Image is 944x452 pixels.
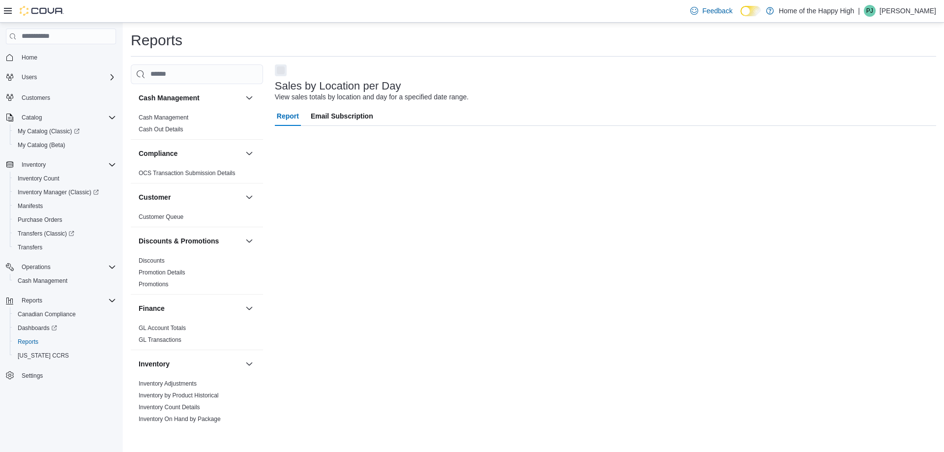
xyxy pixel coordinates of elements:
[2,90,120,104] button: Customers
[686,1,736,21] a: Feedback
[139,392,219,399] span: Inventory by Product Historical
[14,336,116,348] span: Reports
[139,303,165,313] h3: Finance
[18,71,116,83] span: Users
[139,149,241,158] button: Compliance
[880,5,936,17] p: [PERSON_NAME]
[139,404,200,411] a: Inventory Count Details
[22,94,50,102] span: Customers
[139,213,183,220] a: Customer Queue
[10,307,120,321] button: Canadian Compliance
[14,350,116,362] span: Washington CCRS
[10,241,120,254] button: Transfers
[10,227,120,241] a: Transfers (Classic)
[18,188,99,196] span: Inventory Manager (Classic)
[18,112,116,123] span: Catalog
[2,368,120,383] button: Settings
[14,350,73,362] a: [US_STATE] CCRS
[243,235,255,247] button: Discounts & Promotions
[866,5,873,17] span: PJ
[139,149,177,158] h3: Compliance
[275,64,287,76] button: Next
[139,325,186,331] a: GL Account Totals
[139,114,188,121] a: Cash Management
[139,125,183,133] span: Cash Out Details
[139,380,197,387] a: Inventory Adjustments
[139,403,200,411] span: Inventory Count Details
[22,54,37,61] span: Home
[14,241,116,253] span: Transfers
[14,322,116,334] span: Dashboards
[14,200,116,212] span: Manifests
[14,186,103,198] a: Inventory Manager (Classic)
[139,192,241,202] button: Customer
[2,70,120,84] button: Users
[18,159,116,171] span: Inventory
[139,280,169,288] span: Promotions
[22,297,42,304] span: Reports
[10,274,120,288] button: Cash Management
[2,294,120,307] button: Reports
[18,369,116,382] span: Settings
[18,52,41,63] a: Home
[10,321,120,335] a: Dashboards
[22,372,43,380] span: Settings
[275,92,469,102] div: View sales totals by location and day for a specified date range.
[139,303,241,313] button: Finance
[14,139,69,151] a: My Catalog (Beta)
[779,5,854,17] p: Home of the Happy High
[243,302,255,314] button: Finance
[18,216,62,224] span: Purchase Orders
[275,80,401,92] h3: Sales by Location per Day
[139,236,219,246] h3: Discounts & Promotions
[10,172,120,185] button: Inventory Count
[702,6,732,16] span: Feedback
[22,114,42,121] span: Catalog
[131,30,182,50] h1: Reports
[14,125,116,137] span: My Catalog (Classic)
[139,281,169,288] a: Promotions
[14,275,116,287] span: Cash Management
[139,415,221,423] span: Inventory On Hand by Package
[10,213,120,227] button: Purchase Orders
[18,324,57,332] span: Dashboards
[14,228,116,240] span: Transfers (Classic)
[14,308,116,320] span: Canadian Compliance
[14,125,84,137] a: My Catalog (Classic)
[14,139,116,151] span: My Catalog (Beta)
[14,241,46,253] a: Transfers
[20,6,64,16] img: Cova
[14,228,78,240] a: Transfers (Classic)
[22,73,37,81] span: Users
[18,127,80,135] span: My Catalog (Classic)
[14,275,71,287] a: Cash Management
[311,106,373,126] span: Email Subscription
[139,93,241,103] button: Cash Management
[18,261,116,273] span: Operations
[243,92,255,104] button: Cash Management
[22,161,46,169] span: Inventory
[14,173,116,184] span: Inventory Count
[139,359,241,369] button: Inventory
[18,202,43,210] span: Manifests
[864,5,876,17] div: Parker Jones-Maclean
[18,243,42,251] span: Transfers
[139,257,165,265] span: Discounts
[18,141,65,149] span: My Catalog (Beta)
[18,230,74,238] span: Transfers (Classic)
[14,336,42,348] a: Reports
[18,159,50,171] button: Inventory
[10,335,120,349] button: Reports
[139,93,200,103] h3: Cash Management
[740,16,741,17] span: Dark Mode
[18,352,69,360] span: [US_STATE] CCRS
[139,269,185,276] a: Promotion Details
[131,167,263,183] div: Compliance
[2,260,120,274] button: Operations
[139,213,183,221] span: Customer Queue
[10,124,120,138] a: My Catalog (Classic)
[14,308,80,320] a: Canadian Compliance
[858,5,860,17] p: |
[14,200,47,212] a: Manifests
[139,336,181,344] span: GL Transactions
